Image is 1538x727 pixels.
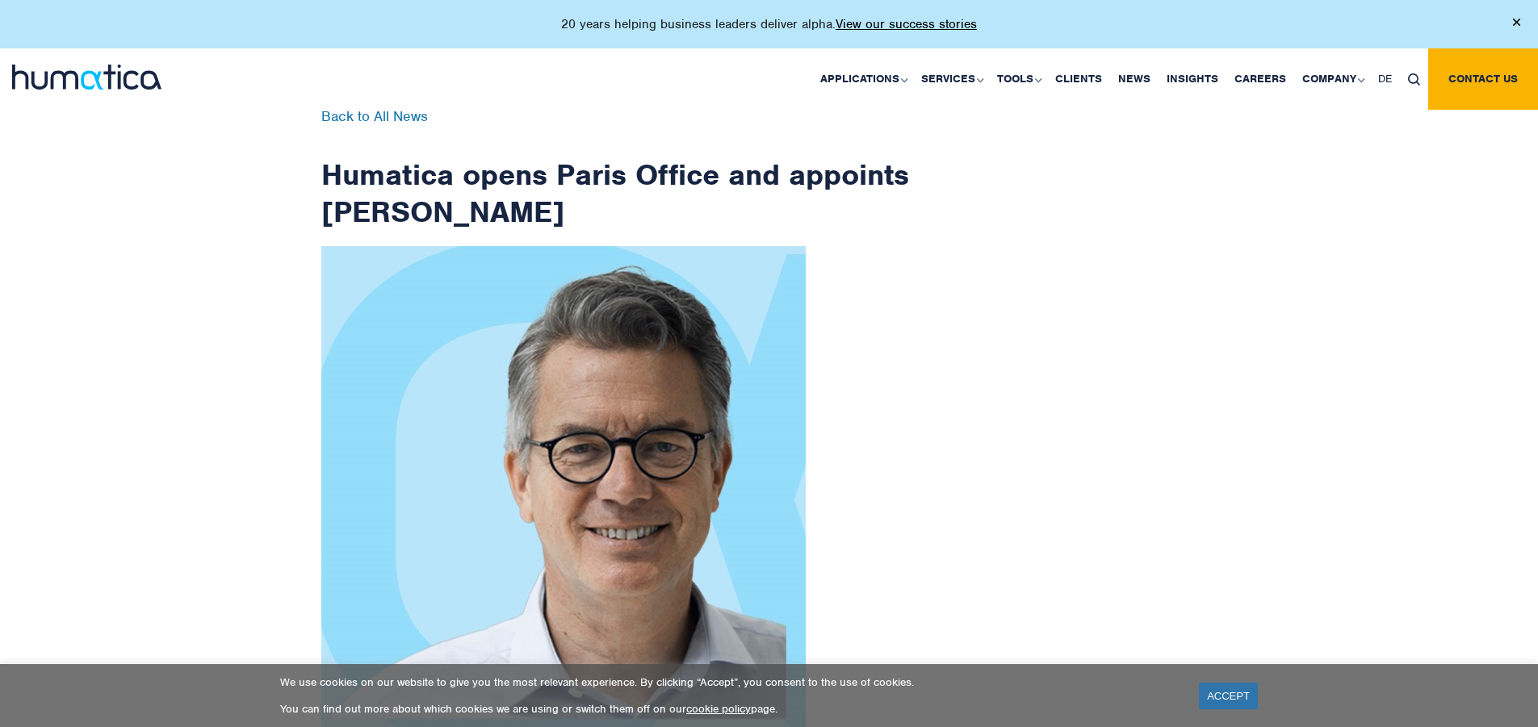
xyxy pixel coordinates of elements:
span: DE [1378,72,1392,86]
a: Applications [812,48,913,110]
a: Tools [989,48,1047,110]
a: Insights [1159,48,1226,110]
p: You can find out more about which cookies we are using or switch them off on our page. [280,702,1179,716]
a: Contact us [1428,48,1538,110]
img: logo [12,65,161,90]
a: Services [913,48,989,110]
a: ACCEPT [1199,683,1258,709]
img: search_icon [1408,73,1420,86]
a: Company [1294,48,1370,110]
a: Clients [1047,48,1110,110]
a: Careers [1226,48,1294,110]
a: DE [1370,48,1400,110]
a: cookie policy [686,702,751,716]
p: 20 years helping business leaders deliver alpha. [561,16,977,32]
a: Back to All News [321,107,428,125]
p: We use cookies on our website to give you the most relevant experience. By clicking “Accept”, you... [280,675,1179,689]
a: News [1110,48,1159,110]
a: View our success stories [836,16,977,32]
h1: Humatica opens Paris Office and appoints [PERSON_NAME] [321,110,911,230]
